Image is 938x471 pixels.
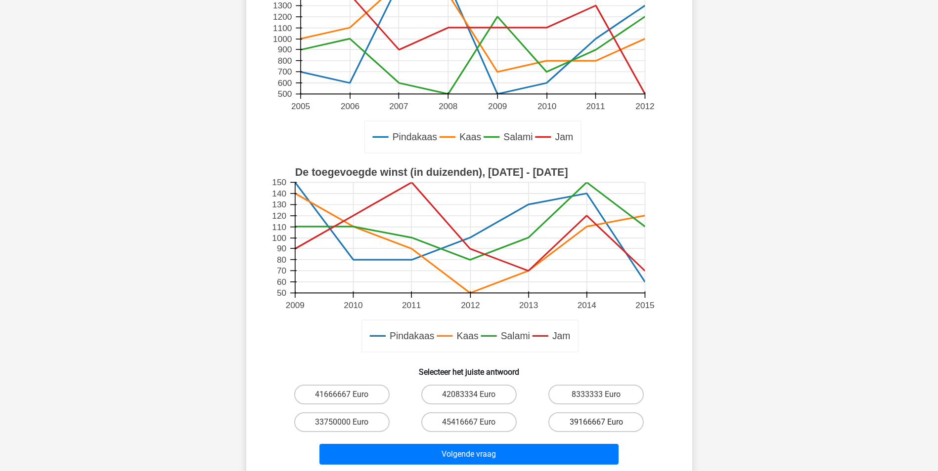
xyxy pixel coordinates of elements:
[635,101,654,111] text: 2012
[291,101,310,111] text: 2005
[439,101,457,111] text: 2008
[294,385,390,404] label: 41666667 Euro
[273,34,292,44] text: 1000
[390,331,434,342] text: Pindakaas
[276,255,286,265] text: 80
[319,444,619,465] button: Volgende vraag
[272,233,286,243] text: 100
[537,101,556,111] text: 2010
[272,178,286,188] text: 150
[340,101,359,111] text: 2006
[548,385,644,404] label: 8333333 Euro
[295,166,568,178] text: De toegevoegde winst (in duizenden), [DATE] - [DATE]
[552,331,570,342] text: Jam
[273,23,292,33] text: 1100
[586,101,605,111] text: 2011
[456,331,478,342] text: Kaas
[277,89,292,99] text: 500
[276,277,286,287] text: 60
[294,412,390,432] label: 33750000 Euro
[277,67,292,77] text: 700
[276,243,286,253] text: 90
[519,300,537,310] text: 2013
[277,78,292,88] text: 600
[421,412,517,432] label: 45416667 Euro
[285,300,304,310] text: 2009
[461,300,480,310] text: 2012
[389,101,408,111] text: 2007
[344,300,362,310] text: 2010
[272,211,286,221] text: 120
[273,12,292,22] text: 1200
[277,44,292,54] text: 900
[392,132,437,143] text: Pindakaas
[635,300,654,310] text: 2015
[548,412,644,432] label: 39166667 Euro
[272,200,286,210] text: 130
[402,300,421,310] text: 2011
[273,1,292,11] text: 1300
[459,132,481,143] text: Kaas
[503,132,533,143] text: Salami
[262,359,676,377] h6: Selecteer het juiste antwoord
[488,101,507,111] text: 2009
[276,288,286,298] text: 50
[272,222,286,232] text: 110
[421,385,517,404] label: 42083334 Euro
[555,132,573,143] text: Jam
[276,266,286,275] text: 70
[277,56,292,66] text: 800
[272,189,286,198] text: 140
[500,331,530,342] text: Salami
[577,300,596,310] text: 2014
